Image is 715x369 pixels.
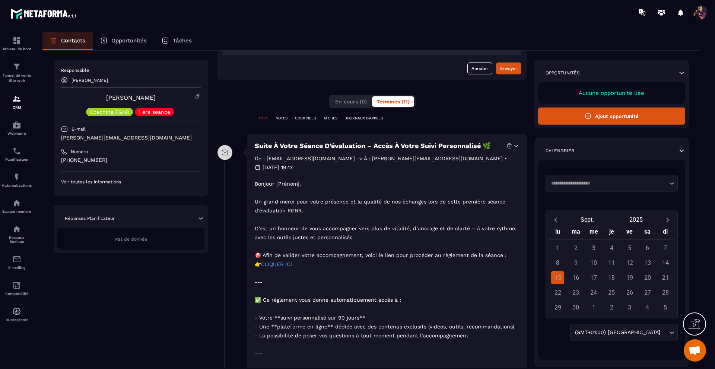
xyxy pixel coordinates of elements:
div: 4 [605,241,618,254]
a: automationsautomationsWebinaire [2,115,32,141]
p: TOUT [258,116,268,121]
p: Responsable [61,67,201,73]
div: 3 [623,301,636,314]
div: 13 [641,256,654,269]
p: E-mailing [2,266,32,270]
img: automations [12,307,21,316]
p: 👉 [255,260,519,269]
p: Voir toutes les informations [61,179,201,185]
span: Pas de donnée [115,237,147,242]
p: 1 ere seance [139,109,170,115]
p: Numéro [71,149,88,155]
img: logo [10,7,77,20]
div: 22 [551,286,564,299]
img: email [12,255,21,264]
div: 16 [569,271,582,284]
div: ma [567,226,585,239]
button: Previous month [549,215,563,225]
div: 18 [605,271,618,284]
p: [PHONE_NUMBER] [61,157,201,164]
img: automations [12,199,21,208]
p: Réseaux Sociaux [2,235,32,244]
div: Envoyer [500,65,517,72]
p: CRM [2,105,32,109]
p: Tâches [173,37,192,44]
div: 7 [659,241,672,254]
p: C’est un honneur de vous accompagner vers plus de vitalité, d’ancrage et de clarté – à votre ryth... [255,224,519,242]
p: ✅ Ce règlement vous donne automatiquement accès à : [255,295,519,304]
div: 3 [587,241,600,254]
a: emailemailE-mailing [2,249,32,275]
p: - La possibilité de poser vos questions à tout moment pendant l’accompagnement [255,331,519,340]
div: Search for option [546,175,678,192]
div: Calendar wrapper [549,226,674,314]
div: 10 [587,256,600,269]
div: lu [549,226,567,239]
p: Espace membre [2,209,32,214]
div: 30 [569,301,582,314]
p: Opportunités [111,37,147,44]
p: [DATE] 19:13 [263,163,293,172]
div: Search for option [570,324,678,341]
button: Ajout opportunité [538,108,685,125]
input: Search for option [662,328,667,337]
a: automationsautomationsEspace membre [2,193,32,219]
img: automations [12,121,21,129]
a: social-networksocial-networkRéseaux Sociaux [2,219,32,249]
div: Calendar days [549,241,674,314]
div: 4 [641,301,654,314]
div: 1 [551,241,564,254]
button: Next month [661,215,674,225]
p: - Une **plateforme en ligne** dédiée avec des contenus exclusifs (vidéos, outils, recommandations) [255,322,519,331]
p: - Votre **suivi personnalisé sur 90 jours** [255,313,519,322]
div: 1 [587,301,600,314]
span: En cours (0) [335,99,367,105]
div: 28 [659,286,672,299]
div: 5 [659,301,672,314]
div: Ouvrir le chat [684,339,706,362]
p: Coaching RGNR [90,109,129,115]
div: 15 [551,271,564,284]
img: formation [12,62,21,71]
p: COURRIELS [295,116,316,121]
p: Tableau de bord [2,47,32,51]
div: 5 [623,241,636,254]
a: Contacts [42,32,93,50]
p: Suite à votre séance d’évaluation – Accès à votre suivi personnalisé 🌿 [255,141,491,150]
div: 24 [587,286,600,299]
div: 26 [623,286,636,299]
img: formation [12,36,21,45]
p: NOTES [276,116,287,121]
p: 🎯 Afin de valider votre accompagnement, voici le lien pour procéder au règlement de la séance : [255,251,519,260]
button: Annuler [467,62,492,74]
a: formationformationTableau de bord [2,31,32,57]
a: Opportunités [93,32,154,50]
div: 12 [623,256,636,269]
p: Réponses Planificateur [65,215,115,221]
div: 19 [623,271,636,284]
p: Calendrier [546,148,574,154]
div: ve [620,226,638,239]
img: social-network [12,225,21,234]
div: 27 [641,286,654,299]
div: 11 [605,256,618,269]
p: Automatisations [2,183,32,187]
div: 8 [551,256,564,269]
input: Search for option [549,180,667,187]
p: IA prospects [2,318,32,322]
a: Tâches [154,32,199,50]
button: En cours (0) [331,96,371,107]
button: Envoyer [496,62,521,74]
p: TÂCHES [323,116,337,121]
div: di [657,226,674,239]
div: je [603,226,620,239]
a: automationsautomationsAutomatisations [2,167,32,193]
img: scheduler [12,147,21,155]
button: Open years overlay [611,213,661,226]
p: De : [EMAIL_ADDRESS][DOMAIN_NAME] -> À : • [255,154,518,163]
div: 2 [605,301,618,314]
p: Webinaire [2,131,32,135]
img: formation [12,94,21,103]
p: [PERSON_NAME] [71,78,108,83]
p: Bonjour [Prénom], [255,179,519,188]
